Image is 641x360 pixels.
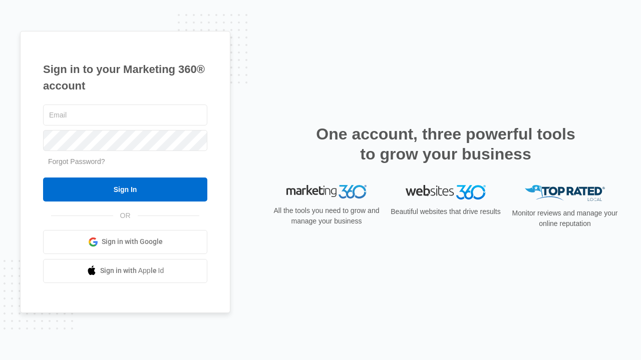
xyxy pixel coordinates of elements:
[525,185,605,201] img: Top Rated Local
[102,236,163,247] span: Sign in with Google
[48,157,105,165] a: Forgot Password?
[509,208,621,229] p: Monitor reviews and manage your online reputation
[113,210,138,221] span: OR
[100,265,164,276] span: Sign in with Apple Id
[286,185,367,199] img: Marketing 360
[43,177,207,201] input: Sign In
[406,185,486,199] img: Websites 360
[313,124,578,164] h2: One account, three powerful tools to grow your business
[43,61,207,94] h1: Sign in to your Marketing 360® account
[270,205,383,226] p: All the tools you need to grow and manage your business
[43,230,207,254] a: Sign in with Google
[390,206,502,217] p: Beautiful websites that drive results
[43,104,207,125] input: Email
[43,259,207,283] a: Sign in with Apple Id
